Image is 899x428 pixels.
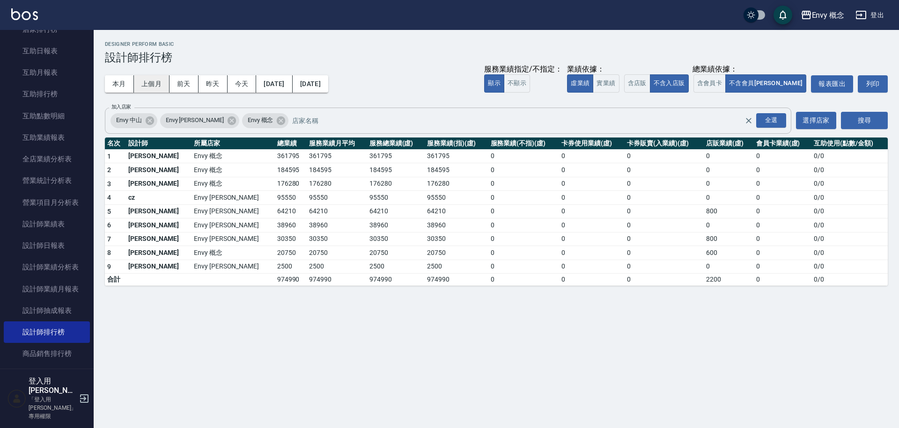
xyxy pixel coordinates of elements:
[725,74,806,93] button: 不含會員[PERSON_NAME]
[425,218,488,232] td: 38960
[367,149,425,163] td: 361795
[704,191,754,205] td: 0
[559,260,625,274] td: 0
[192,177,275,191] td: Envy 概念
[126,204,192,218] td: [PERSON_NAME]
[367,246,425,260] td: 20750
[811,191,888,205] td: 0 / 0
[192,163,275,177] td: Envy 概念
[796,112,836,129] button: 選擇店家
[841,112,888,129] button: 搜尋
[307,149,367,163] td: 361795
[4,105,90,127] a: 互助點數明細
[425,246,488,260] td: 20750
[488,138,560,150] th: 服務業績(不指)(虛)
[307,218,367,232] td: 38960
[425,260,488,274] td: 2500
[488,149,560,163] td: 0
[812,9,845,21] div: Envy 概念
[693,74,726,93] button: 含會員卡
[567,74,593,93] button: 虛業績
[704,177,754,191] td: 0
[811,204,888,218] td: 0 / 0
[126,163,192,177] td: [PERSON_NAME]
[742,114,755,127] button: Clear
[107,166,111,174] span: 2
[111,103,131,110] label: 加入店家
[4,148,90,170] a: 全店業績分析表
[11,8,38,20] img: Logo
[811,177,888,191] td: 0 / 0
[625,274,704,286] td: 0
[425,138,488,150] th: 服務業績(指)(虛)
[107,152,111,160] span: 1
[160,113,239,128] div: Envy [PERSON_NAME]
[228,75,257,93] button: 今天
[192,260,275,274] td: Envy [PERSON_NAME]
[126,232,192,246] td: [PERSON_NAME]
[484,74,504,93] button: 顯示
[126,246,192,260] td: [PERSON_NAME]
[169,75,199,93] button: 前天
[811,218,888,232] td: 0 / 0
[811,232,888,246] td: 0 / 0
[4,300,90,321] a: 設計師抽成報表
[4,170,90,191] a: 營業統計分析表
[107,263,111,270] span: 9
[275,260,307,274] td: 2500
[192,218,275,232] td: Envy [PERSON_NAME]
[111,113,157,128] div: Envy 中山
[704,274,754,286] td: 2200
[754,218,811,232] td: 0
[4,343,90,364] a: 商品銷售排行榜
[275,149,307,163] td: 361795
[367,204,425,218] td: 64210
[275,191,307,205] td: 95550
[488,177,560,191] td: 0
[4,62,90,83] a: 互助月報表
[625,163,704,177] td: 0
[488,218,560,232] td: 0
[275,232,307,246] td: 30350
[105,75,134,93] button: 本月
[242,113,289,128] div: Envy 概念
[811,246,888,260] td: 0 / 0
[625,204,704,218] td: 0
[754,191,811,205] td: 0
[593,74,619,93] button: 實業績
[852,7,888,24] button: 登出
[624,74,650,93] button: 含店販
[754,232,811,246] td: 0
[111,116,147,125] span: Envy 中山
[704,204,754,218] td: 800
[107,249,111,256] span: 8
[242,116,279,125] span: Envy 概念
[625,218,704,232] td: 0
[160,116,229,125] span: Envy [PERSON_NAME]
[29,395,76,421] p: 「登入用[PERSON_NAME]」專用權限
[199,75,228,93] button: 昨天
[275,204,307,218] td: 64210
[425,232,488,246] td: 30350
[754,204,811,218] td: 0
[275,138,307,150] th: 總業績
[290,112,761,129] input: 店家名稱
[704,260,754,274] td: 0
[811,163,888,177] td: 0 / 0
[307,274,367,286] td: 974990
[107,221,111,229] span: 6
[275,163,307,177] td: 184595
[192,149,275,163] td: Envy 概念
[504,74,530,93] button: 不顯示
[704,246,754,260] td: 600
[425,274,488,286] td: 974990
[307,246,367,260] td: 20750
[774,6,792,24] button: save
[275,246,307,260] td: 20750
[192,191,275,205] td: Envy [PERSON_NAME]
[4,321,90,343] a: 設計師排行榜
[307,204,367,218] td: 64210
[559,232,625,246] td: 0
[367,260,425,274] td: 2500
[367,163,425,177] td: 184595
